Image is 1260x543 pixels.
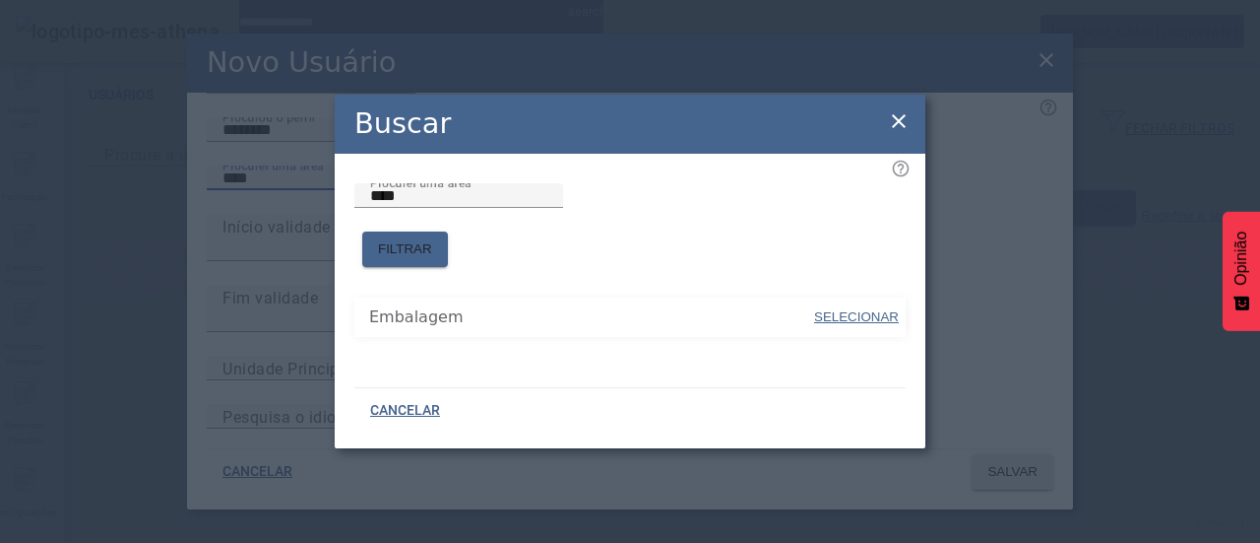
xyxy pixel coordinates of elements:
font: Buscar [354,106,451,140]
button: FILTRAR [362,232,448,267]
button: Feedback - Mostrar pesquisa [1223,212,1260,331]
font: Embalagem [369,307,464,326]
font: CANCELAR [370,402,440,418]
font: SELECIONAR [814,309,899,324]
font: FILTRAR [378,241,432,256]
button: SELECIONAR [812,300,901,335]
font: Opinião [1232,232,1249,286]
font: Procurei uma área [370,175,472,189]
button: CANCELAR [354,393,456,429]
